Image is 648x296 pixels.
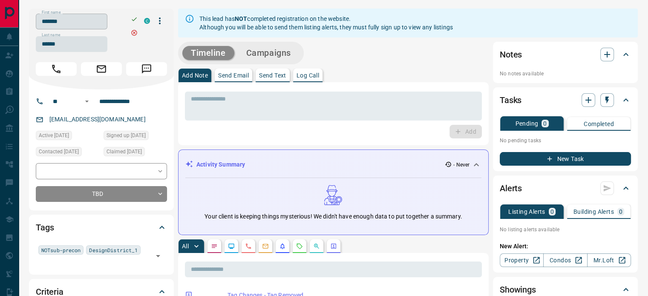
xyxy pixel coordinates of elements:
[500,44,631,65] div: Notes
[36,186,167,202] div: TBD
[515,121,538,126] p: Pending
[297,72,319,78] p: Log Call
[185,157,481,172] div: Activity Summary- Never
[182,72,208,78] p: Add Note
[235,15,247,22] strong: NOT
[39,147,79,156] span: Contacted [DATE]
[182,243,189,249] p: All
[543,121,547,126] p: 0
[500,90,631,110] div: Tasks
[500,93,521,107] h2: Tasks
[107,131,146,140] span: Signed up [DATE]
[218,72,249,78] p: Send Email
[199,11,453,35] div: This lead has completed registration on the website. Although you will be able to send them listi...
[36,217,167,238] div: Tags
[126,62,167,76] span: Message
[144,18,150,24] div: condos.ca
[587,253,631,267] a: Mr.Loft
[42,10,60,15] label: First name
[259,72,286,78] p: Send Text
[245,243,252,250] svg: Calls
[500,178,631,198] div: Alerts
[42,32,60,38] label: Last name
[262,243,269,250] svg: Emails
[279,243,286,250] svg: Listing Alerts
[39,131,69,140] span: Active [DATE]
[238,46,300,60] button: Campaigns
[313,243,320,250] svg: Opportunities
[104,147,167,159] div: Sat Aug 28 2021
[500,70,631,78] p: No notes available
[453,161,469,169] p: - Never
[107,147,142,156] span: Claimed [DATE]
[500,48,522,61] h2: Notes
[152,250,164,262] button: Open
[500,134,631,147] p: No pending tasks
[49,116,146,123] a: [EMAIL_ADDRESS][DOMAIN_NAME]
[500,181,522,195] h2: Alerts
[500,152,631,166] button: New Task
[41,246,81,254] span: NOTsub-precon
[508,209,545,215] p: Listing Alerts
[104,131,167,143] div: Sat Aug 28 2021
[36,221,54,234] h2: Tags
[543,253,587,267] a: Condos
[619,209,622,215] p: 0
[584,121,614,127] p: Completed
[36,147,99,159] div: Sat Aug 28 2021
[36,131,99,143] div: Sat Aug 28 2021
[550,209,554,215] p: 0
[182,46,234,60] button: Timeline
[196,160,245,169] p: Activity Summary
[36,62,77,76] span: Call
[204,212,462,221] p: Your client is keeping things mysterious! We didn't have enough data to put together a summary.
[330,243,337,250] svg: Agent Actions
[81,62,122,76] span: Email
[228,243,235,250] svg: Lead Browsing Activity
[500,253,544,267] a: Property
[500,242,631,251] p: New Alert:
[89,246,138,254] span: DesignDistrict_1
[82,96,92,106] button: Open
[500,226,631,233] p: No listing alerts available
[296,243,303,250] svg: Requests
[573,209,614,215] p: Building Alerts
[211,243,218,250] svg: Notes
